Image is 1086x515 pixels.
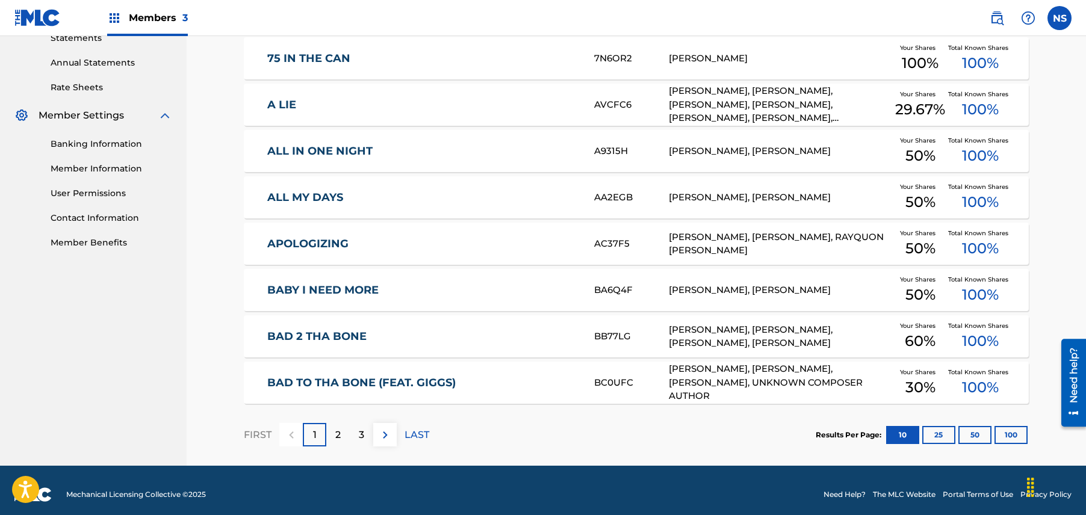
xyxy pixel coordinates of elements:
[594,52,669,66] div: 7N6OR2
[962,52,999,74] span: 100 %
[39,108,124,123] span: Member Settings
[267,330,578,344] a: BAD 2 THA BONE
[669,323,893,350] div: [PERSON_NAME], [PERSON_NAME], [PERSON_NAME], [PERSON_NAME]
[669,144,893,158] div: [PERSON_NAME], [PERSON_NAME]
[267,144,578,158] a: ALL IN ONE NIGHT
[900,90,940,99] span: Your Shares
[158,108,172,123] img: expand
[962,191,999,213] span: 100 %
[51,57,172,69] a: Annual Statements
[14,9,61,26] img: MLC Logo
[1052,334,1086,431] iframe: Resource Center
[962,284,999,306] span: 100 %
[669,191,893,205] div: [PERSON_NAME], [PERSON_NAME]
[824,489,866,500] a: Need Help?
[594,283,669,297] div: BA6Q4F
[873,489,936,500] a: The MLC Website
[905,377,936,398] span: 30 %
[958,426,991,444] button: 50
[594,144,669,158] div: A9315H
[594,191,669,205] div: AA2EGB
[594,237,669,251] div: AC37F5
[594,330,669,344] div: BB77LG
[900,43,940,52] span: Your Shares
[900,321,940,330] span: Your Shares
[1021,11,1035,25] img: help
[900,368,940,377] span: Your Shares
[267,376,578,390] a: BAD TO THA BONE (FEAT. GIGGS)
[51,187,172,200] a: User Permissions
[359,428,364,442] p: 3
[14,108,29,123] img: Member Settings
[267,283,578,297] a: BABY I NEED MORE
[51,236,172,249] a: Member Benefits
[905,191,936,213] span: 50 %
[922,426,955,444] button: 25
[669,230,893,257] div: [PERSON_NAME], [PERSON_NAME], RAYQUON [PERSON_NAME]
[1016,6,1040,30] div: Help
[1026,457,1086,515] iframe: Chat Widget
[267,98,578,112] a: A LIE
[267,237,578,251] a: APOLOGIZING
[994,426,1028,444] button: 100
[948,182,1013,191] span: Total Known Shares
[905,330,936,352] span: 60 %
[895,99,945,120] span: 29.67 %
[816,430,884,440] p: Results Per Page:
[943,489,1013,500] a: Portal Terms of Use
[129,11,188,25] span: Members
[594,98,669,112] div: AVCFC6
[886,426,919,444] button: 10
[948,43,1013,52] span: Total Known Shares
[962,330,999,352] span: 100 %
[990,11,1004,25] img: search
[378,428,393,442] img: right
[948,90,1013,99] span: Total Known Shares
[905,284,936,306] span: 50 %
[962,99,999,120] span: 100 %
[182,12,188,23] span: 3
[51,81,172,94] a: Rate Sheets
[962,145,999,167] span: 100 %
[900,229,940,238] span: Your Shares
[669,362,893,403] div: [PERSON_NAME], [PERSON_NAME], [PERSON_NAME], UNKNOWN COMPOSER AUTHOR
[900,182,940,191] span: Your Shares
[51,138,172,150] a: Banking Information
[267,52,578,66] a: 75 IN THE CAN
[669,283,893,297] div: [PERSON_NAME], [PERSON_NAME]
[51,32,172,45] a: Statements
[107,11,122,25] img: Top Rightsholders
[313,428,317,442] p: 1
[962,238,999,259] span: 100 %
[244,428,271,442] p: FIRST
[985,6,1009,30] a: Public Search
[405,428,429,442] p: LAST
[594,376,669,390] div: BC0UFC
[962,377,999,398] span: 100 %
[905,145,936,167] span: 50 %
[948,229,1013,238] span: Total Known Shares
[1021,469,1040,505] div: Drag
[948,136,1013,145] span: Total Known Shares
[669,52,893,66] div: [PERSON_NAME]
[948,275,1013,284] span: Total Known Shares
[51,162,172,175] a: Member Information
[900,136,940,145] span: Your Shares
[267,191,578,205] a: ALL MY DAYS
[51,212,172,224] a: Contact Information
[948,321,1013,330] span: Total Known Shares
[66,489,206,500] span: Mechanical Licensing Collective © 2025
[948,368,1013,377] span: Total Known Shares
[335,428,341,442] p: 2
[905,238,936,259] span: 50 %
[902,52,939,74] span: 100 %
[1020,489,1072,500] a: Privacy Policy
[1047,6,1072,30] div: User Menu
[900,275,940,284] span: Your Shares
[669,84,893,125] div: [PERSON_NAME], [PERSON_NAME], [PERSON_NAME], [PERSON_NAME], [PERSON_NAME], [PERSON_NAME], [PERSON...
